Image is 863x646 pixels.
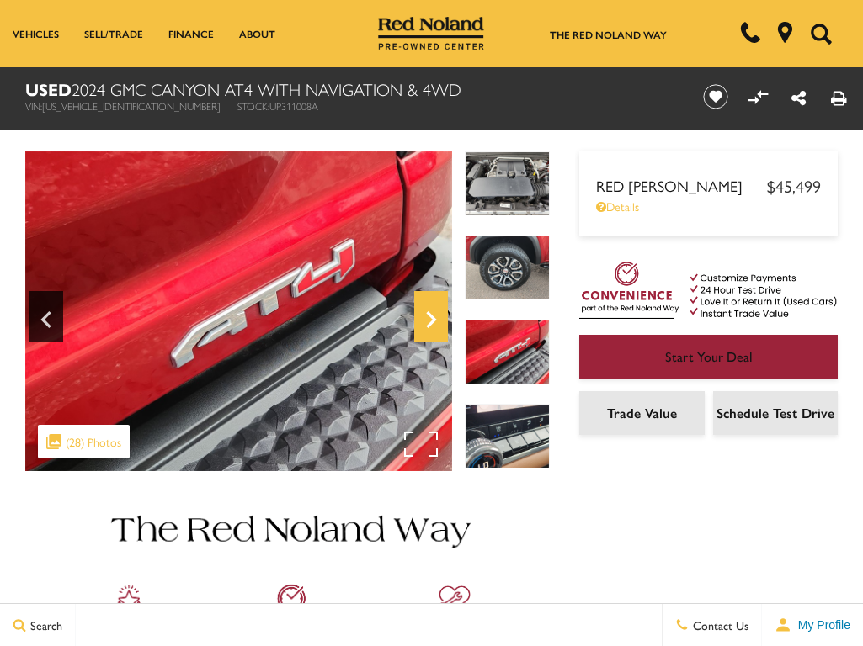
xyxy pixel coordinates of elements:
[29,291,63,342] div: Previous
[791,85,806,109] a: Share this Used 2024 GMC Canyon AT4 With Navigation & 4WD
[762,604,863,646] button: Open user profile menu
[465,236,550,300] img: Used 2024 Volcanic Red Tintcoat GMC AT4 image 26
[25,151,452,471] img: Used 2024 Volcanic Red Tintcoat GMC AT4 image 27
[378,23,484,40] a: Red Noland Pre-Owned
[38,425,130,458] div: (28) Photos
[25,98,42,114] span: VIN:
[831,85,847,109] a: Print this Used 2024 GMC Canyon AT4 With Navigation & 4WD
[745,84,770,109] button: Compare Vehicle
[26,617,62,633] span: Search
[804,1,838,66] button: Open the search field
[665,347,753,366] span: Start Your Deal
[237,98,269,114] span: Stock:
[42,98,221,114] span: [US_VEHICLE_IDENTIFICATION_NUMBER]
[25,77,72,101] strong: Used
[550,27,667,42] a: The Red Noland Way
[465,320,550,384] img: Used 2024 Volcanic Red Tintcoat GMC AT4 image 27
[713,391,838,435] a: Schedule Test Drive
[607,403,677,422] span: Trade Value
[596,173,821,198] a: Red [PERSON_NAME] $45,499
[414,291,448,342] div: Next
[767,173,821,198] span: $45,499
[465,151,550,216] img: Used 2024 Volcanic Red Tintcoat GMC AT4 image 25
[596,175,767,196] span: Red [PERSON_NAME]
[465,404,550,469] img: Used 2024 Volcanic Red Tintcoat GMC AT4 image 28
[579,391,704,435] a: Trade Value
[791,618,850,632] span: My Profile
[378,17,484,50] img: Red Noland Pre-Owned
[579,335,838,379] a: Start Your Deal
[269,98,318,114] span: UP311008A
[689,617,748,633] span: Contact Us
[596,198,821,214] a: Details
[717,403,834,422] span: Schedule Test Drive
[25,80,678,98] h1: 2024 GMC Canyon AT4 With Navigation & 4WD
[697,83,734,110] button: Save vehicle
